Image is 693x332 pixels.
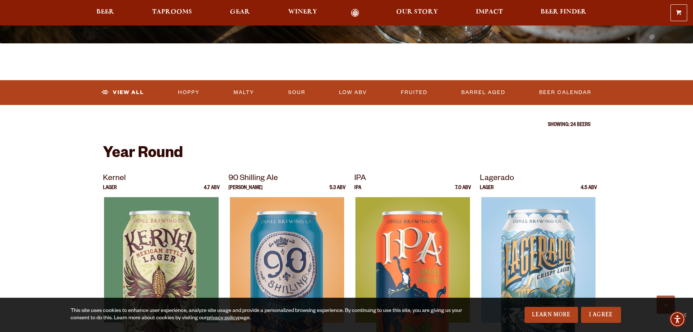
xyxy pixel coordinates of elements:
span: Gear [230,9,250,15]
a: Sour [285,84,308,101]
div: This site uses cookies to enhance user experience, analyze site usage and provide a personalized ... [71,308,465,322]
a: Impact [471,9,507,17]
a: Beer [92,9,119,17]
h2: Year Round [103,146,590,163]
a: Winery [283,9,322,17]
span: Winery [288,9,317,15]
a: Learn More [525,307,578,323]
a: Scroll to top [657,296,675,314]
p: 4.5 ABV [581,185,597,197]
p: 4.7 ABV [204,185,220,197]
span: Beer [96,9,114,15]
span: Impact [476,9,503,15]
a: Gear [225,9,255,17]
a: Hoppy [175,84,203,101]
span: Beer Finder [541,9,586,15]
a: View All [99,84,147,101]
a: Beer Calendar [536,84,594,101]
p: IPA [354,172,471,185]
div: Accessibility Menu [669,311,685,327]
span: Taprooms [152,9,192,15]
a: Fruited [398,84,430,101]
p: Showing: 24 Beers [103,122,590,128]
a: Odell Home [342,9,369,17]
p: 90 Shilling Ale [228,172,346,185]
a: Taprooms [147,9,197,17]
p: IPA [354,185,361,197]
span: Our Story [396,9,438,15]
a: I Agree [581,307,621,323]
a: Low ABV [336,84,370,101]
a: Our Story [391,9,443,17]
p: Lager [480,185,494,197]
p: 5.3 ABV [330,185,346,197]
a: Malty [231,84,257,101]
a: Barrel Aged [458,84,508,101]
a: privacy policy [207,316,238,321]
p: [PERSON_NAME] [228,185,263,197]
p: Lager [103,185,117,197]
p: Lagerado [480,172,597,185]
a: Beer Finder [536,9,591,17]
p: Kernel [103,172,220,185]
p: 7.0 ABV [455,185,471,197]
